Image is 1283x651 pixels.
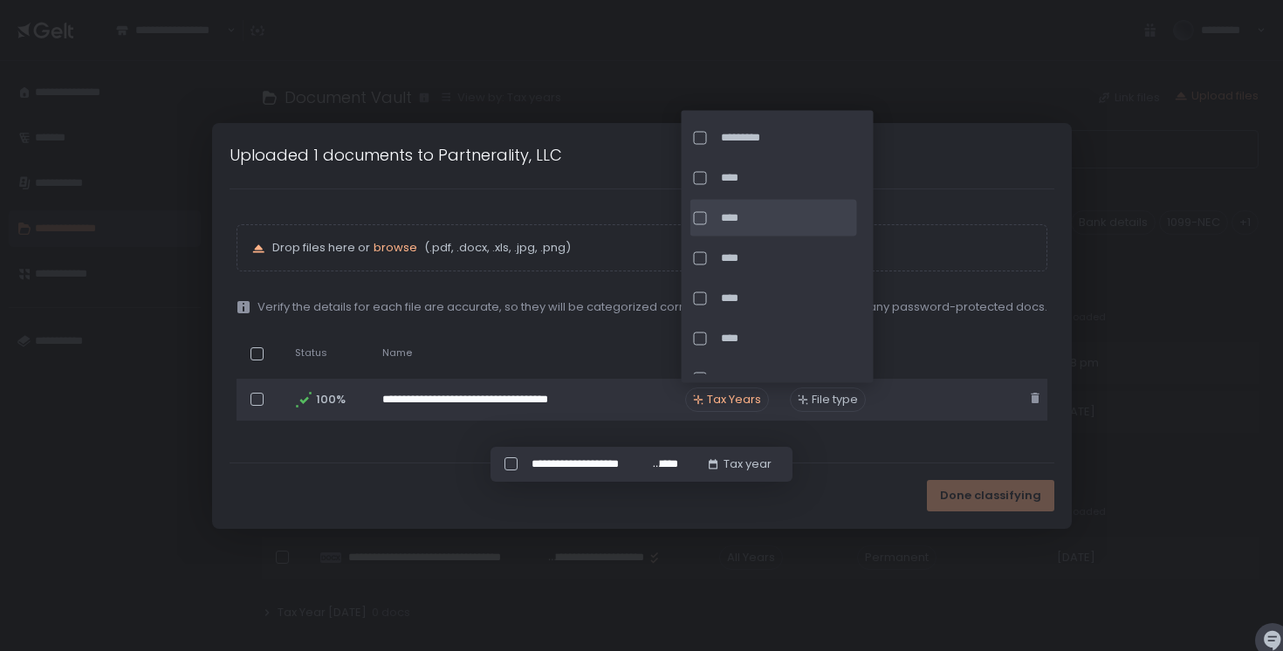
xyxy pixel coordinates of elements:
[374,239,417,256] span: browse
[374,240,417,256] button: browse
[706,456,772,472] button: Tax year
[316,392,344,408] span: 100%
[382,346,412,360] span: Name
[272,240,1033,256] p: Drop files here or
[295,346,327,360] span: Status
[421,240,571,256] span: (.pdf, .docx, .xls, .jpg, .png)
[707,392,761,408] span: Tax Years
[812,392,858,408] span: File type
[257,299,1047,315] span: Verify the details for each file are accurate, so they will be categorized correctly and your tea...
[230,143,562,167] h1: Uploaded 1 documents to Partnerality, LLC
